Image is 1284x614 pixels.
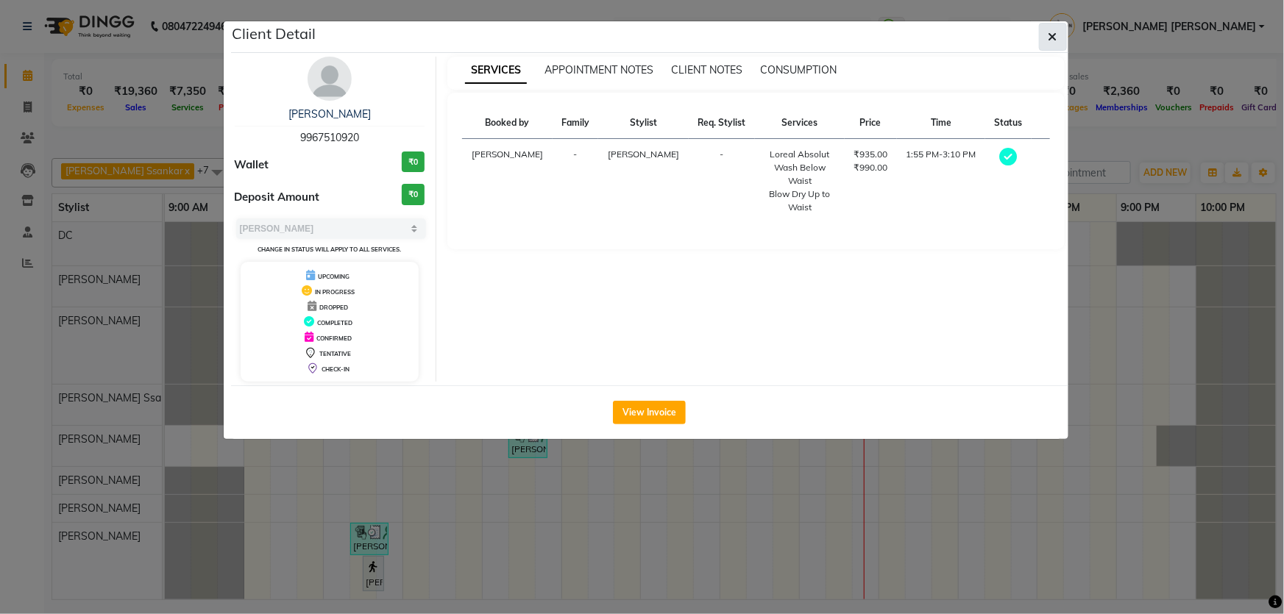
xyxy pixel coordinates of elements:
th: Stylist [598,107,689,139]
th: Price [845,107,897,139]
span: CHECK-IN [322,365,350,373]
td: - [553,139,599,224]
h5: Client Detail [233,23,316,45]
div: Blow Dry Up to Waist [764,188,836,214]
td: - [689,139,755,224]
span: DROPPED [319,304,348,311]
small: Change in status will apply to all services. [258,246,401,253]
span: UPCOMING [318,273,350,280]
button: View Invoice [613,401,686,424]
span: COMPLETED [317,319,352,326]
th: Req. Stylist [689,107,755,139]
td: [PERSON_NAME] [462,139,553,224]
span: CONFIRMED [316,335,352,342]
div: ₹935.00 [854,148,888,161]
th: Booked by [462,107,553,139]
span: Wallet [235,157,269,174]
th: Family [553,107,599,139]
span: 9967510920 [300,131,359,144]
th: Status [985,107,1032,139]
span: SERVICES [465,57,527,84]
span: CONSUMPTION [760,63,837,76]
img: avatar [308,57,352,101]
span: [PERSON_NAME] [608,149,679,160]
a: [PERSON_NAME] [288,107,371,121]
span: APPOINTMENT NOTES [545,63,653,76]
span: IN PROGRESS [315,288,355,296]
div: ₹990.00 [854,161,888,174]
td: 1:55 PM-3:10 PM [897,139,986,224]
th: Services [755,107,845,139]
div: Loreal Absolut Wash Below Waist [764,148,836,188]
h3: ₹0 [402,151,425,173]
span: Deposit Amount [235,189,320,206]
th: Time [897,107,986,139]
h3: ₹0 [402,184,425,205]
span: CLIENT NOTES [671,63,742,76]
span: TENTATIVE [319,350,351,357]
